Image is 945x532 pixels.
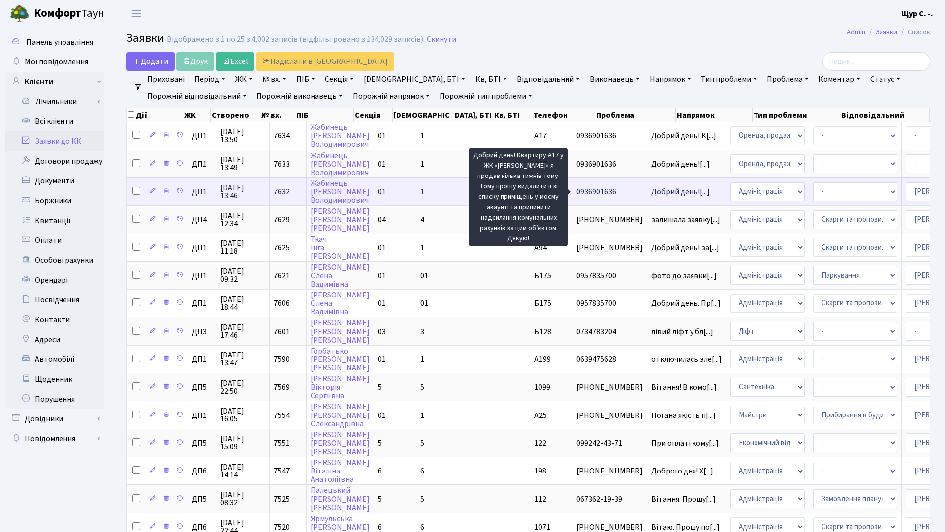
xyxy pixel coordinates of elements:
[124,5,149,22] button: Переключити навігацію
[471,71,510,88] a: Кв, БТІ
[576,412,643,419] span: [PHONE_NUMBER]
[378,410,386,421] span: 01
[651,382,717,393] span: Вітання! В комо[...]
[5,330,104,350] a: Адреси
[676,108,753,122] th: Напрямок
[26,37,93,48] span: Панель управління
[847,27,865,37] a: Admin
[427,35,456,44] a: Скинути
[378,382,382,393] span: 5
[311,429,370,457] a: [PERSON_NAME][PERSON_NAME][PERSON_NAME]
[126,52,175,71] a: Додати
[420,186,424,197] span: 1
[274,326,290,337] span: 7601
[576,160,643,168] span: 0936901636
[274,354,290,365] span: 7590
[534,354,551,365] span: А199
[651,354,722,365] span: отключилась эле[...]
[192,272,212,280] span: ДП1
[192,383,212,391] span: ДП5
[378,186,386,197] span: 01
[274,466,290,476] span: 7547
[274,410,290,421] span: 7554
[420,326,424,337] span: 3
[220,156,265,172] span: [DATE] 13:49
[354,108,393,122] th: Секція
[576,495,643,503] span: 067362-19-39
[5,350,104,369] a: Автомобілі
[321,71,358,88] a: Секція
[534,494,546,505] span: 112
[192,216,212,224] span: ДП4
[420,438,424,449] span: 5
[651,298,721,309] span: Добрий день. Пр[...]
[220,379,265,395] span: [DATE] 22:50
[34,5,104,22] span: Таун
[143,71,189,88] a: Приховані
[595,108,675,122] th: Проблема
[126,29,164,47] span: Заявки
[5,32,104,52] a: Панель управління
[190,71,229,88] a: Період
[378,298,386,309] span: 01
[5,369,104,389] a: Щоденник
[5,131,104,151] a: Заявки до КК
[349,88,434,105] a: Порожній напрямок
[576,244,643,252] span: [PHONE_NUMBER]
[534,326,551,337] span: Б128
[192,412,212,419] span: ДП1
[220,463,265,479] span: [DATE] 14:14
[420,242,424,253] span: 1
[311,206,370,234] a: [PERSON_NAME][PERSON_NAME][PERSON_NAME]
[493,108,532,122] th: Кв, БТІ
[5,171,104,191] a: Документи
[378,270,386,281] span: 01
[216,52,254,71] a: Excel
[822,52,930,71] input: Пошук...
[5,409,104,429] a: Довідники
[311,402,370,429] a: [PERSON_NAME][PERSON_NAME]Олександрівна
[420,298,428,309] span: 01
[252,88,347,105] a: Порожній виконавець
[534,242,547,253] span: А94
[378,438,382,449] span: 5
[192,467,212,475] span: ДП6
[534,466,546,476] span: 198
[378,130,386,141] span: 01
[5,290,104,310] a: Посвідчення
[311,318,370,346] a: [PERSON_NAME][PERSON_NAME][PERSON_NAME]
[5,270,104,290] a: Орендарі
[5,231,104,250] a: Оплати
[378,326,386,337] span: 03
[5,52,104,72] a: Мої повідомлення
[167,35,425,44] div: Відображено з 1 по 25 з 4,002 записів (відфільтровано з 134,029 записів).
[420,382,424,393] span: 5
[534,270,551,281] span: Б175
[420,354,424,365] span: 1
[360,71,469,88] a: [DEMOGRAPHIC_DATA], БТІ
[378,242,386,253] span: 01
[192,244,212,252] span: ДП1
[378,214,386,225] span: 04
[258,71,290,88] a: № вх.
[897,27,930,38] li: Список
[576,355,643,363] span: 0639475628
[420,494,424,505] span: 5
[220,296,265,311] span: [DATE] 18:44
[311,290,370,317] a: [PERSON_NAME]ОленаВадимівна
[311,262,370,290] a: [PERSON_NAME]ОленаВадимівна
[220,491,265,507] span: [DATE] 08:32
[651,494,716,505] span: Вітання. Прошу[...]
[192,523,212,531] span: ДП6
[901,8,933,20] a: Щур С. -.
[697,71,761,88] a: Тип проблеми
[513,71,584,88] a: Відповідальний
[753,108,840,122] th: Тип проблеми
[576,132,643,140] span: 0936901636
[576,188,643,196] span: 0936901636
[192,299,212,307] span: ДП1
[274,242,290,253] span: 7625
[651,438,719,449] span: При оплаті кому[...]
[651,159,710,170] span: Добрий день![...]
[651,326,713,337] span: лівий ліфт у бл[...]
